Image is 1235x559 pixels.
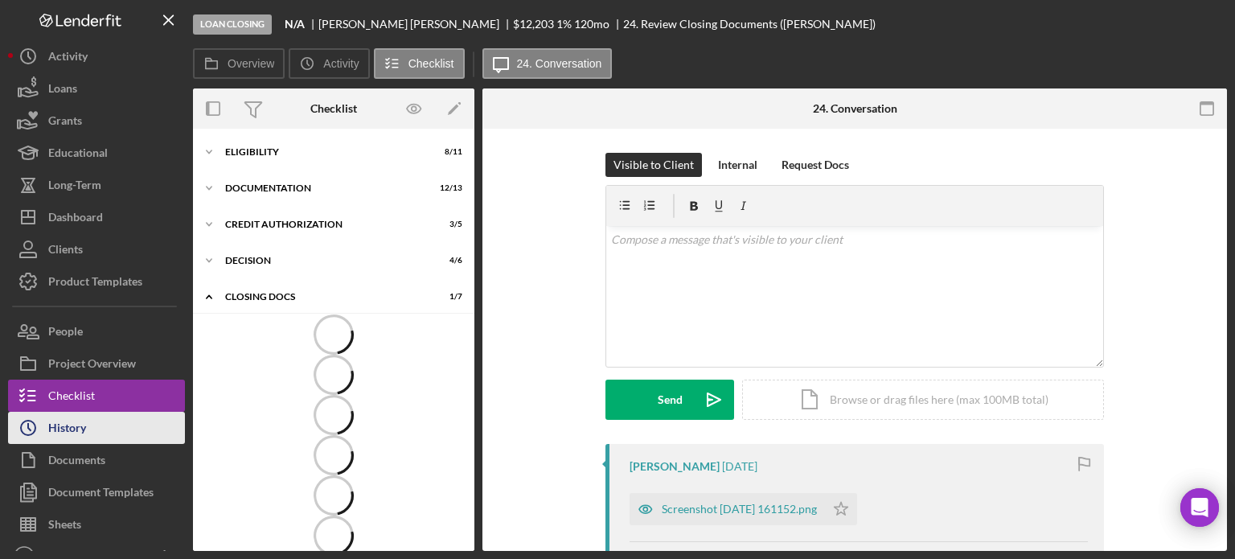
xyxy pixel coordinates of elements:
[48,137,108,173] div: Educational
[605,380,734,420] button: Send
[48,347,136,384] div: Project Overview
[48,444,105,480] div: Documents
[8,347,185,380] button: Project Overview
[48,201,103,237] div: Dashboard
[8,105,185,137] button: Grants
[433,147,462,157] div: 8 / 11
[8,412,185,444] button: History
[48,169,101,205] div: Long-Term
[658,380,683,420] div: Send
[8,380,185,412] button: Checklist
[225,220,422,229] div: CREDIT AUTHORIZATION
[285,18,305,31] b: N/A
[8,169,185,201] button: Long-Term
[48,265,142,302] div: Product Templates
[433,220,462,229] div: 3 / 5
[225,183,422,193] div: Documentation
[48,476,154,512] div: Document Templates
[630,460,720,473] div: [PERSON_NAME]
[48,508,81,545] div: Sheets
[8,508,185,541] button: Sheets
[8,315,185,347] button: People
[48,233,83,269] div: Clients
[48,315,83,351] div: People
[605,153,702,177] button: Visible to Client
[408,57,454,70] label: Checklist
[718,153,757,177] div: Internal
[193,14,272,35] div: Loan Closing
[433,183,462,193] div: 12 / 13
[8,444,185,476] button: Documents
[773,153,857,177] button: Request Docs
[1180,488,1219,527] div: Open Intercom Messenger
[8,233,185,265] button: Clients
[48,72,77,109] div: Loans
[630,493,857,525] button: Screenshot [DATE] 161152.png
[574,18,609,31] div: 120 mo
[556,18,572,31] div: 1 %
[8,72,185,105] button: Loans
[323,57,359,70] label: Activity
[8,476,185,508] button: Document Templates
[722,460,757,473] time: 2025-10-08 20:12
[8,137,185,169] button: Educational
[782,153,849,177] div: Request Docs
[225,256,422,265] div: Decision
[48,412,86,448] div: History
[8,40,185,72] button: Activity
[710,153,765,177] button: Internal
[228,57,274,70] label: Overview
[193,48,285,79] button: Overview
[289,48,369,79] button: Activity
[8,201,185,233] button: Dashboard
[433,256,462,265] div: 4 / 6
[225,147,422,157] div: Eligibility
[623,18,876,31] div: 24. Review Closing Documents ([PERSON_NAME])
[813,102,897,115] div: 24. Conversation
[513,18,554,31] div: $12,203
[374,48,465,79] button: Checklist
[225,292,422,302] div: CLOSING DOCS
[482,48,613,79] button: 24. Conversation
[433,292,462,302] div: 1 / 7
[662,503,817,516] div: Screenshot [DATE] 161152.png
[48,40,88,76] div: Activity
[613,153,694,177] div: Visible to Client
[310,102,357,115] div: Checklist
[48,105,82,141] div: Grants
[8,265,185,298] button: Product Templates
[318,18,513,31] div: [PERSON_NAME] [PERSON_NAME]
[48,380,95,416] div: Checklist
[517,57,602,70] label: 24. Conversation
